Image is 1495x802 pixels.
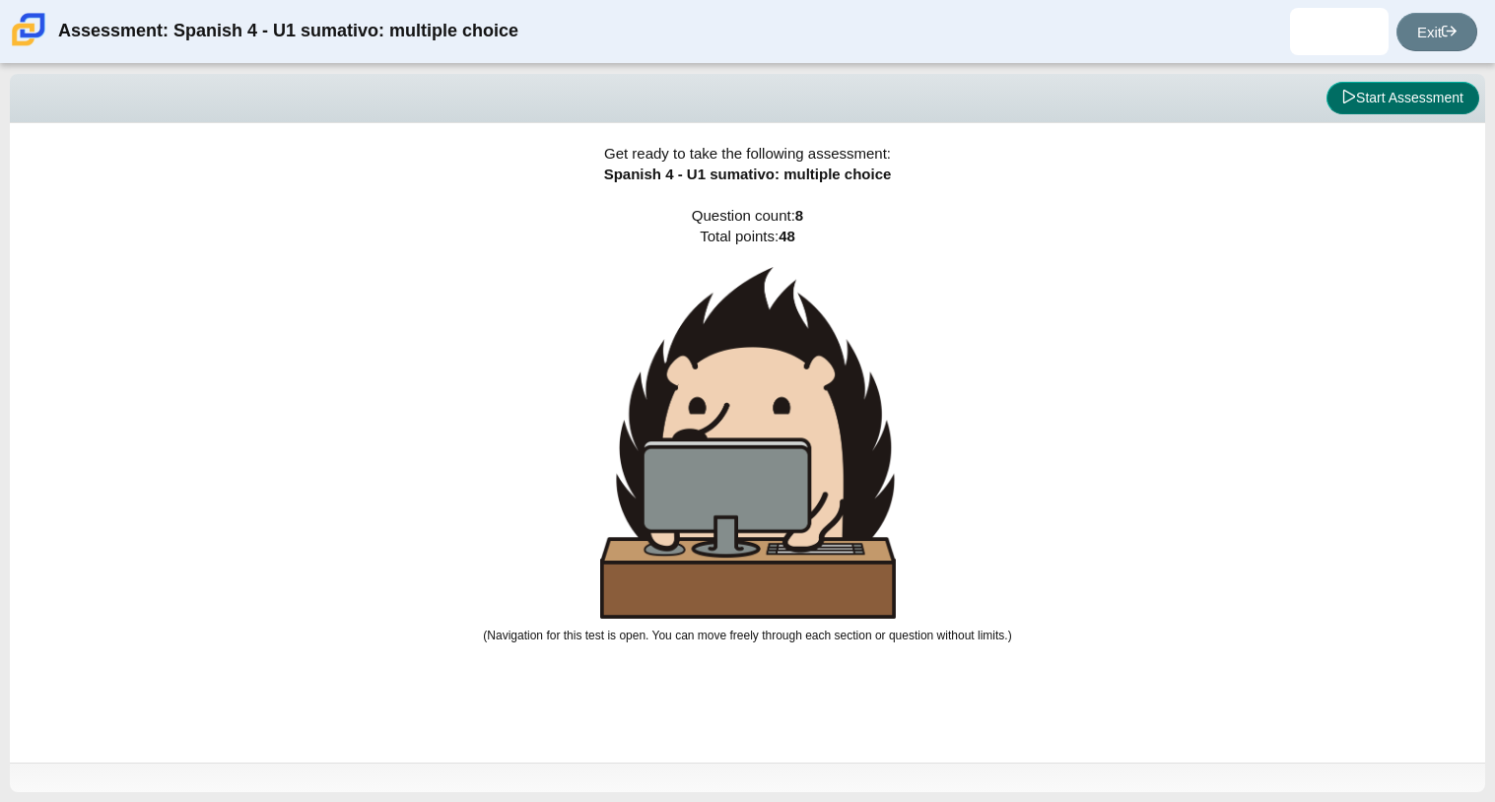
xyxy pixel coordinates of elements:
b: 8 [795,207,803,224]
div: Assessment: Spanish 4 - U1 sumativo: multiple choice [58,8,518,55]
small: (Navigation for this test is open. You can move freely through each section or question without l... [483,629,1011,642]
span: Get ready to take the following assessment: [604,145,891,162]
span: Question count: Total points: [483,207,1011,642]
a: Carmen School of Science & Technology [8,36,49,53]
button: Start Assessment [1326,82,1479,115]
img: evelyn.montes.BMGHM7 [1324,16,1355,47]
b: 48 [779,228,795,244]
img: hedgehog-behind-computer-large.png [600,267,896,619]
span: Spanish 4 - U1 sumativo: multiple choice [604,166,892,182]
img: Carmen School of Science & Technology [8,9,49,50]
a: Exit [1396,13,1477,51]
